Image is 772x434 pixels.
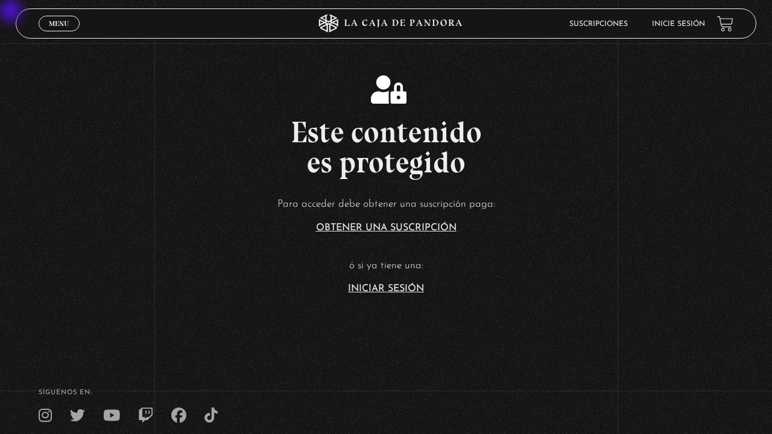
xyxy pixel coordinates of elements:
[39,389,733,396] h4: SÍguenos en:
[316,223,457,233] a: Obtener una suscripción
[717,16,733,32] a: View your shopping cart
[49,20,69,27] span: Menu
[348,284,424,294] a: Iniciar Sesión
[652,20,705,28] a: Inicie sesión
[569,20,628,28] a: Suscripciones
[45,30,74,39] span: Cerrar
